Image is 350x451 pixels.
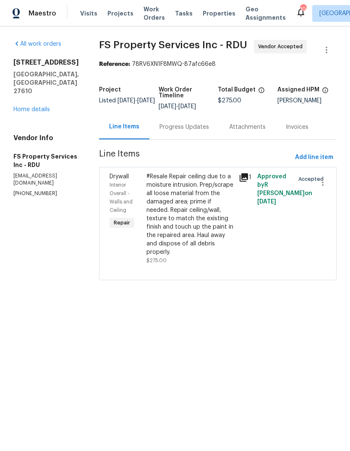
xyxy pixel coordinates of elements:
[13,70,79,95] h5: [GEOGRAPHIC_DATA], [GEOGRAPHIC_DATA] 27610
[99,40,247,50] span: FS Property Services Inc - RDU
[110,182,133,213] span: Interior Overall - Walls and Ceiling
[257,174,312,205] span: Approved by R [PERSON_NAME] on
[178,104,196,109] span: [DATE]
[218,98,241,104] span: $275.00
[229,123,266,131] div: Attachments
[99,61,130,67] b: Reference:
[258,42,306,51] span: Vendor Accepted
[159,123,209,131] div: Progress Updates
[13,58,79,67] h2: [STREET_ADDRESS]
[292,150,337,165] button: Add line item
[286,123,308,131] div: Invoices
[300,5,306,13] div: 106
[257,199,276,205] span: [DATE]
[175,10,193,16] span: Tasks
[146,172,234,256] div: #Resale Repair ceiling due to a moisture intrusion. Prep/scrape all loose material from the damag...
[13,134,79,142] h4: Vendor Info
[99,150,292,165] span: Line Items
[99,87,121,93] h5: Project
[295,152,333,163] span: Add line item
[258,87,265,98] span: The total cost of line items that have been proposed by Opendoor. This sum includes line items th...
[298,175,327,183] span: Accepted
[99,98,155,104] span: Listed
[137,98,155,104] span: [DATE]
[13,41,61,47] a: All work orders
[239,172,252,182] div: 1
[277,87,319,93] h5: Assigned HPM
[13,172,79,187] p: [EMAIL_ADDRESS][DOMAIN_NAME]
[107,9,133,18] span: Projects
[159,87,218,99] h5: Work Order Timeline
[13,152,79,169] h5: FS Property Services Inc - RDU
[118,98,135,104] span: [DATE]
[13,107,50,112] a: Home details
[29,9,56,18] span: Maestro
[99,60,337,68] div: 78RV6XN1F8MWQ-87afc66e8
[146,258,167,263] span: $275.00
[246,5,286,22] span: Geo Assignments
[110,174,129,180] span: Drywall
[277,98,337,104] div: [PERSON_NAME]
[80,9,97,18] span: Visits
[322,87,329,98] span: The hpm assigned to this work order.
[109,123,139,131] div: Line Items
[203,9,235,18] span: Properties
[13,190,79,197] p: [PHONE_NUMBER]
[118,98,155,104] span: -
[110,219,133,227] span: Repair
[218,87,256,93] h5: Total Budget
[159,104,196,109] span: -
[144,5,165,22] span: Work Orders
[159,104,176,109] span: [DATE]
